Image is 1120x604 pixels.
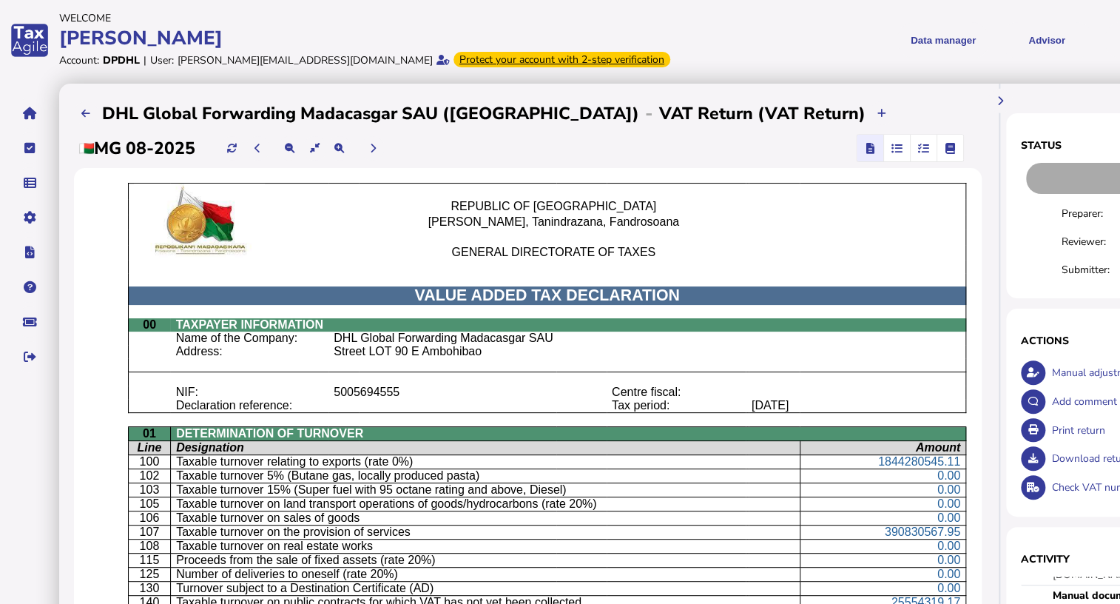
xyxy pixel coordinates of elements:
[14,98,45,129] button: Home
[137,441,161,454] span: Line
[176,497,795,511] p: Taxable turnover on land transport operations of goods/hydrocarbons (rate 20%)
[134,184,265,257] img: Z
[334,386,399,398] : 5005694555
[74,101,98,126] button: Filings list - by month
[334,332,553,344] : DHL Global Forwarding Madacasgar SAU
[134,540,165,553] p: 108
[1000,22,1093,58] button: Shows a dropdown of VAT Advisor options
[436,55,450,65] i: Email verified
[14,306,45,338] button: Raise a support ticket
[612,386,741,399] p: Centre fiscal:
[916,441,960,454] span: Amount
[176,554,795,567] p: Proceeds from the sale of fixed assets (rate 20%)
[246,136,270,161] button: Previous period
[937,568,960,580] span: 0.00
[910,135,937,161] mat-button-toggle: Reconcilliation view by tax code
[752,399,789,412] : [DATE]
[150,53,174,67] div: User:
[937,554,960,566] span: 0.00
[937,582,960,594] span: 0.00
[134,455,165,469] p: 100
[103,53,140,67] div: DPDHL
[364,246,743,259] p: GENERAL DIRECTORATE OF TAXES
[134,554,165,567] p: 115
[639,101,659,125] div: -
[1021,446,1045,471] button: Download return
[878,455,960,468] span: 1844280545.11
[414,286,679,304] span: VALUE ADDED TAX DECLARATION
[1021,475,1045,500] button: Check VAT numbers on return.
[176,345,323,358] p: Address:
[178,53,433,67] div: [PERSON_NAME][EMAIL_ADDRESS][DOMAIN_NAME]
[364,200,743,213] p: REPUBLIC OF [GEOGRAPHIC_DATA]
[360,136,385,161] button: Next period
[134,469,165,483] p: 102
[937,469,960,482] span: 0.00
[134,483,165,497] p: 103
[897,22,990,58] button: Shows a dropdown of Data manager options
[79,137,195,160] h2: MG 08-2025
[937,135,963,161] mat-button-toggle: Ledger
[14,237,45,268] button: Developer hub links
[134,582,165,595] p: 130
[176,511,795,525] p: Taxable turnover on sales of goods
[14,132,45,164] button: Tasks
[220,136,244,161] button: Refresh data for current period
[937,511,960,524] span: 0.00
[453,52,670,67] div: From Oct 1, 2025, 2-step verification will be required to login. Set it up now...
[176,469,795,483] p: Taxable turnover 5% (Butane gas, locally produced pasta)
[176,427,363,440] span: DETERMINATION OF TURNOVER
[937,497,960,510] span: 0.00
[334,345,482,358] : Street LOT 90 E Ambohibao
[659,102,866,125] h2: VAT Return (VAT Return)
[14,341,45,372] button: Sign out
[143,427,156,440] span: 01
[176,540,795,553] p: Taxable turnover on real estate works
[176,318,323,331] span: TAXPAYER INFORMATION
[59,11,676,25] div: Welcome
[176,455,795,469] p: Taxable turnover relating to exports (rate 0%)
[857,135,883,161] mat-button-toggle: Return view
[883,135,910,161] mat-button-toggle: Reconcilliation view by document
[134,511,165,525] p: 106
[176,386,323,399] p: NIF:
[1021,360,1045,385] button: Make an adjustment to this return.
[176,399,323,412] p: Declaration reference:
[1021,418,1045,443] button: Open printable view of return.
[143,318,156,331] span: 00
[612,399,741,412] p: Tax period:
[988,89,1012,113] button: Hide
[937,483,960,496] span: 0.00
[364,215,743,229] p: [PERSON_NAME], Tanindrazana, Fandrosoana
[14,202,45,233] button: Manage settings
[176,568,795,581] p: Number of deliveries to oneself (rate 20%)
[134,526,165,539] p: 107
[144,53,146,67] div: |
[176,332,323,345] p: Name of the Company:
[14,167,45,198] button: Data manager
[176,483,795,497] p: Taxable turnover 15% (Super fuel with 95 octane rating and above, Diesel)
[327,136,351,161] button: Make the return view larger
[176,526,795,539] p: Taxable turnover on the provision of services
[59,25,676,51] div: [PERSON_NAME]
[1021,389,1045,414] button: Make a comment in the activity log.
[937,540,960,552] span: 0.00
[303,136,327,161] button: Reset the return view
[59,53,99,67] div: Account:
[102,102,639,125] h2: DHL Global Forwarding Madacasgar SAU ([GEOGRAPHIC_DATA])
[176,441,244,454] span: Designation
[176,582,795,595] p: Turnover subject to a Destination Certificate (AD)
[277,136,302,161] button: Make the return view smaller
[134,497,165,511] p: 105
[869,101,894,126] button: Upload transactions
[79,143,94,154] img: mg.png
[885,526,960,538] span: 390830567.95
[14,272,45,303] button: Help pages
[134,568,165,581] p: 125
